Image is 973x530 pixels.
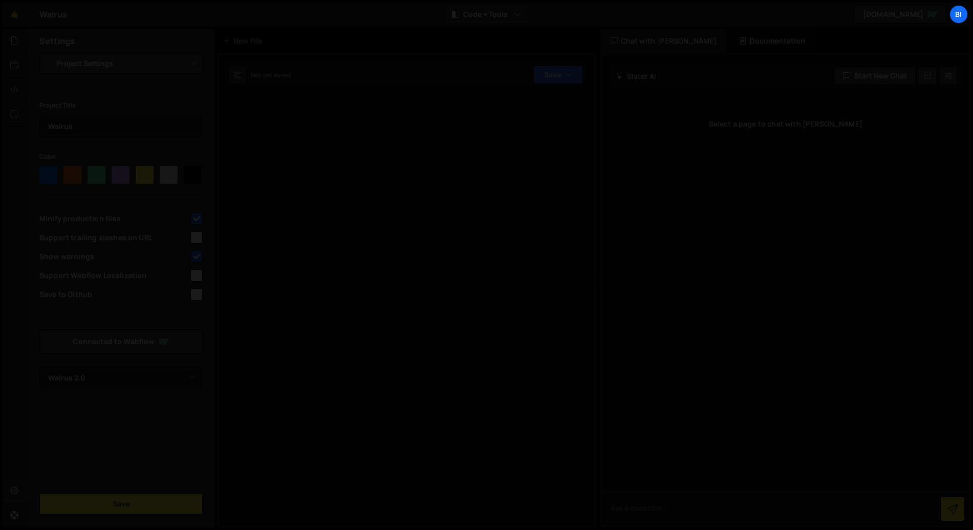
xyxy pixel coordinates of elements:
div: Chat with [PERSON_NAME] [600,29,727,53]
span: Minify production files [39,214,189,224]
label: Color [39,152,56,162]
span: Show warnings [39,251,189,262]
h2: Settings [39,35,75,47]
button: Save [39,493,203,515]
div: Walrus [39,8,67,20]
button: Code + Tools [444,5,530,24]
h2: Slater AI [616,71,657,81]
label: Project Title [39,100,76,111]
a: [DOMAIN_NAME] [854,5,946,24]
div: Not yet saved [251,71,291,79]
input: Project name [39,115,203,137]
a: Bi [949,5,968,24]
a: Connected to Webflow [39,329,203,354]
button: Start new chat [834,67,916,85]
button: Save [533,66,583,84]
span: Support Webflow Localization [39,270,189,281]
div: New File [223,36,266,46]
a: 🤙 [2,2,27,27]
span: Save to Github [39,289,189,300]
span: Support trailing slashes on URL [39,232,189,243]
div: Documentation [729,29,815,53]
